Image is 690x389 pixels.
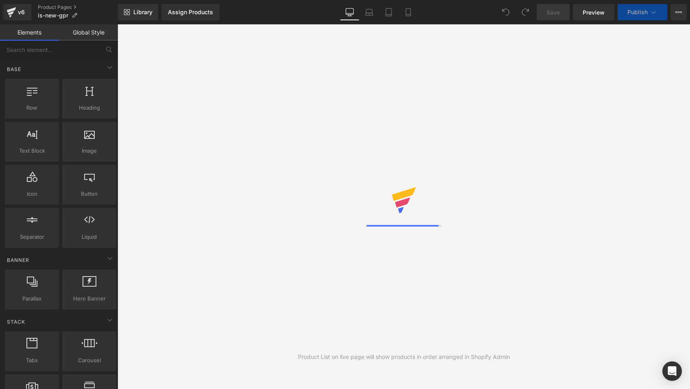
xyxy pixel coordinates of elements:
span: Publish [627,9,648,15]
div: v6 [16,7,26,17]
a: Global Style [59,24,118,41]
div: Open Intercom Messenger [662,361,682,381]
a: Desktop [340,4,359,20]
span: Heading [65,104,114,112]
div: Product List on live page will show products in order arranged in Shopify Admin [298,352,510,361]
a: Mobile [398,4,418,20]
a: Preview [573,4,614,20]
button: Redo [517,4,533,20]
span: Base [6,65,22,73]
div: Assign Products [168,9,213,15]
a: Laptop [359,4,379,20]
span: Preview [583,8,605,17]
a: Product Pages [38,4,118,11]
span: Separator [7,233,57,241]
span: Icon [7,190,57,198]
span: Button [65,190,114,198]
a: v6 [3,4,31,20]
span: Liquid [65,233,114,241]
span: Row [7,104,57,112]
button: Publish [618,4,667,20]
span: Library [133,9,152,16]
span: Text Block [7,147,57,155]
span: Banner [6,256,30,264]
span: Carousel [65,356,114,365]
span: Tabs [7,356,57,365]
button: Undo [498,4,514,20]
span: Image [65,147,114,155]
span: Parallax [7,294,57,303]
span: Save [546,8,560,17]
a: Tablet [379,4,398,20]
span: is-new-gpr [38,12,68,19]
button: More [670,4,687,20]
a: New Library [118,4,158,20]
span: Stack [6,318,26,326]
span: Hero Banner [65,294,114,303]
